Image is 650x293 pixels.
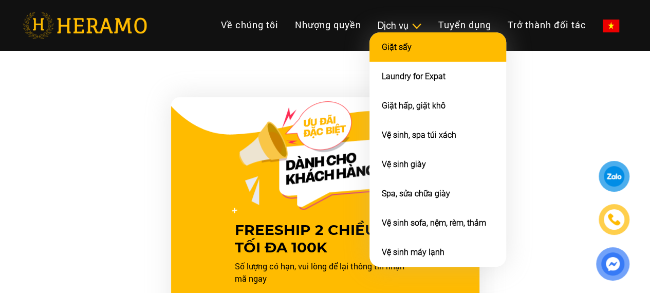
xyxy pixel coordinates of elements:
a: Spa, sửa chữa giày [382,189,450,198]
img: Offer Header [232,101,419,213]
img: phone-icon [607,212,621,227]
img: subToggleIcon [411,21,422,31]
a: Vệ sinh giày [382,159,426,169]
img: heramo-logo.png [23,12,147,39]
a: Trở thành đối tác [499,14,595,36]
a: Vệ sinh sofa, nệm, rèm, thảm [382,218,486,228]
img: vn-flag.png [603,20,619,32]
a: Nhượng quyền [287,14,369,36]
p: Số lượng có hạn, vui lòng để lại thông tin nhận mã ngay [235,260,416,285]
h3: FREESHIP 2 CHIỀU, TỐI ĐA 100K [235,222,416,256]
a: Laundry for Expat [382,71,445,81]
div: Dịch vụ [378,19,422,32]
a: Vệ sinh, spa túi xách [382,130,456,140]
a: Giặt hấp, giặt khô [382,101,445,111]
a: Về chúng tôi [213,14,287,36]
a: Tuyển dụng [430,14,499,36]
a: phone-icon [600,206,628,233]
a: Giặt sấy [382,42,412,52]
a: Vệ sinh máy lạnh [382,247,444,257]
